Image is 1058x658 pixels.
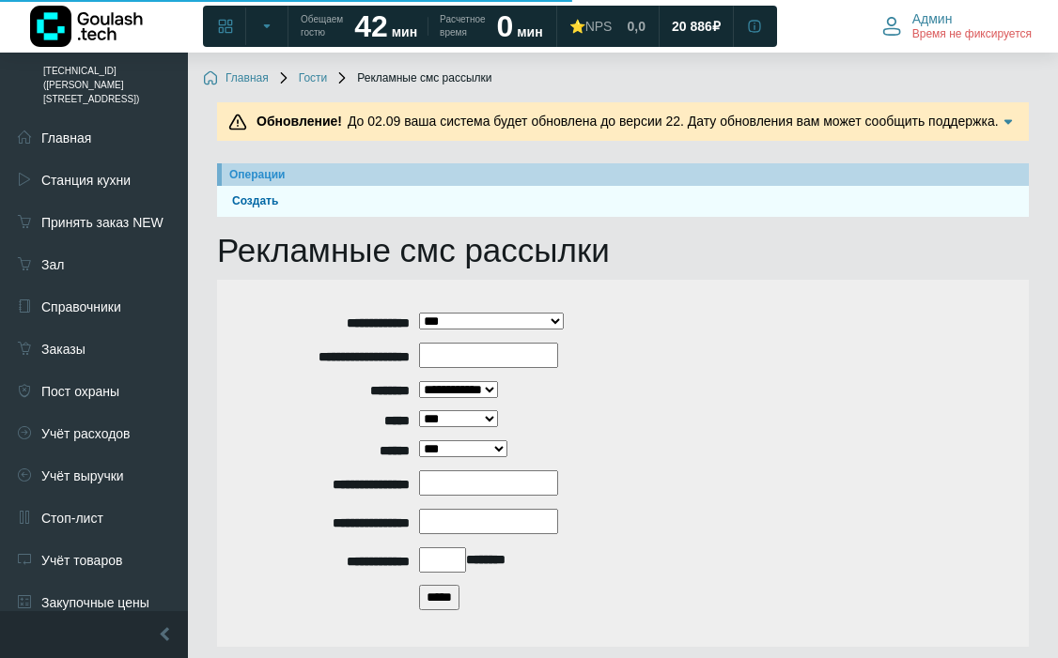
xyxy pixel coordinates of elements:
div: Операции [229,166,1021,183]
span: мин [392,24,417,39]
a: 20 886 ₽ [661,9,732,43]
span: NPS [585,19,613,34]
a: Создать [225,192,1021,210]
h1: Рекламные смс рассылки [217,231,1029,270]
a: Гости [276,71,328,86]
span: 20 886 [672,18,712,35]
span: 0,0 [627,18,645,35]
span: ₽ [712,18,721,35]
img: Логотип компании Goulash.tech [30,6,143,47]
div: ⭐ [569,18,613,35]
a: Обещаем гостю 42 мин Расчетное время 0 мин [289,9,554,43]
button: Админ Время не фиксируется [871,7,1043,46]
span: Админ [912,10,953,27]
span: До 02.09 ваша система будет обновлена до версии 22. Дату обновления вам может сообщить поддержка.... [251,114,999,148]
strong: 42 [354,9,388,43]
strong: 0 [497,9,514,43]
span: Обещаем гостю [301,13,343,39]
span: мин [517,24,542,39]
span: Время не фиксируется [912,27,1032,42]
span: Расчетное время [440,13,485,39]
a: Главная [203,71,269,86]
span: Рекламные смс рассылки [335,71,491,86]
a: ⭐NPS 0,0 [558,9,657,43]
img: Предупреждение [228,113,247,131]
img: Подробнее [999,113,1018,131]
b: Обновление! [257,114,342,129]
